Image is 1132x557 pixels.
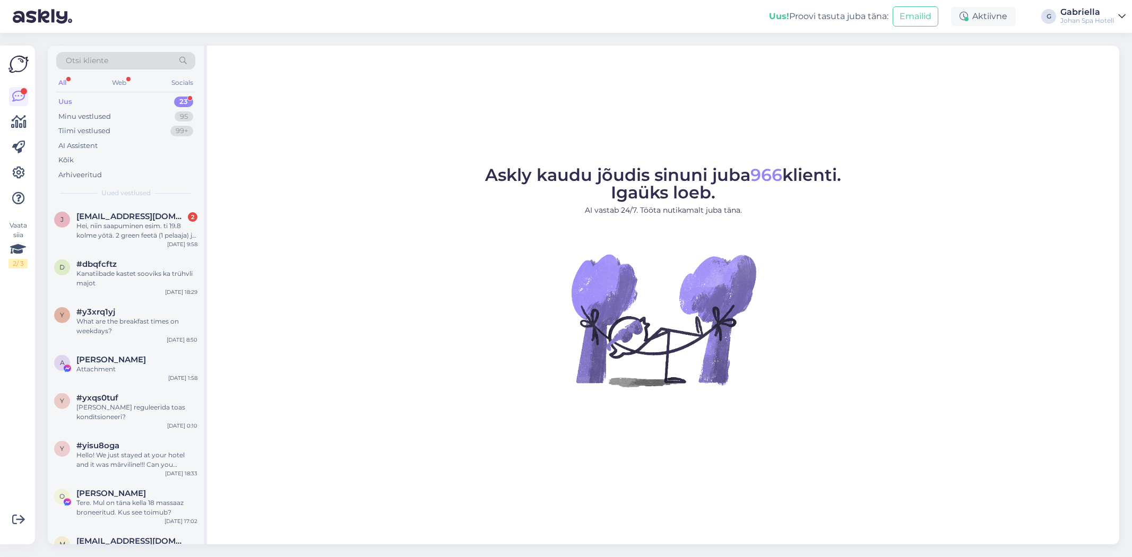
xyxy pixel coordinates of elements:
[485,205,841,216] p: AI vastab 24/7. Tööta nutikamalt juba täna.
[893,6,938,27] button: Emailid
[76,269,197,288] div: Kanatiibade kastet sooviks ka trühvli majot
[58,170,102,180] div: Arhiveeritud
[60,359,65,367] span: A
[169,76,195,90] div: Socials
[175,111,193,122] div: 95
[769,10,888,23] div: Proovi tasuta juba täna:
[60,397,64,405] span: y
[58,155,74,166] div: Kõik
[167,422,197,430] div: [DATE] 0:10
[8,54,29,74] img: Askly Logo
[485,164,841,203] span: Askly kaudu jõudis sinuni juba klienti. Igaüks loeb.
[59,263,65,271] span: d
[58,141,98,151] div: AI Assistent
[76,364,197,374] div: Attachment
[58,111,111,122] div: Minu vestlused
[1041,9,1056,24] div: G
[101,188,151,198] span: Uued vestlused
[168,374,197,382] div: [DATE] 1:58
[66,55,108,66] span: Otsi kliente
[76,317,197,336] div: What are the breakfast times on weekdays?
[76,393,118,403] span: #yxqs0tuf
[165,517,197,525] div: [DATE] 17:02
[61,215,64,223] span: j
[170,126,193,136] div: 99+
[60,311,64,319] span: y
[58,97,72,107] div: Uus
[76,355,146,364] span: Andrus Rako
[1060,8,1114,16] div: Gabriella
[167,240,197,248] div: [DATE] 9:58
[188,212,197,222] div: 2
[76,259,117,269] span: #dbqfcftz
[174,97,193,107] div: 23
[1060,16,1114,25] div: Johan Spa Hotell
[56,76,68,90] div: All
[76,450,197,469] div: Hello! We just stayed at your hotel and it was mãrviline!!! Can you possibly tell me what kind of...
[76,221,197,240] div: Hei, niin saapuminen esim. ti 19.8 kolme yötä. 2 green feetä (1 pelaaja) ja majoittujia 2 henkilö...
[951,7,1016,26] div: Aktiivne
[750,164,782,185] span: 966
[76,307,115,317] span: #y3xrq1yj
[165,288,197,296] div: [DATE] 18:29
[59,540,65,548] span: m
[165,469,197,477] div: [DATE] 18:33
[568,224,759,415] img: No Chat active
[110,76,128,90] div: Web
[76,536,187,546] span: mika.pasa@gmail.com
[769,11,789,21] b: Uus!
[76,212,187,221] span: jarmo.merivaara@gmail.com
[76,498,197,517] div: Tere. Mul on täna kella 18 massaaz broneeritud. Kus see toimub?
[58,126,110,136] div: Tiimi vestlused
[60,445,64,452] span: y
[76,403,197,422] div: [PERSON_NAME] reguleerida toas konditsioneeri?
[1060,8,1126,25] a: GabriellaJohan Spa Hotell
[76,441,119,450] span: #yisu8oga
[59,492,65,500] span: O
[8,221,28,268] div: Vaata siia
[76,489,146,498] span: Oliver Ritsoson
[8,259,28,268] div: 2 / 3
[167,336,197,344] div: [DATE] 8:50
